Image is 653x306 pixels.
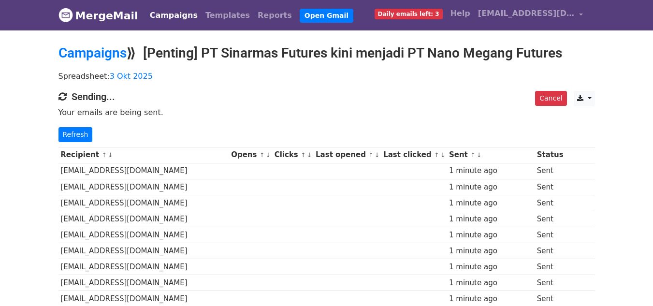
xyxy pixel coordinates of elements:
[58,179,229,195] td: [EMAIL_ADDRESS][DOMAIN_NAME]
[272,147,313,163] th: Clicks
[474,4,587,27] a: [EMAIL_ADDRESS][DOMAIN_NAME]
[605,260,653,306] iframe: Chat Widget
[229,147,272,163] th: Opens
[58,5,138,26] a: MergeMail
[58,227,229,243] td: [EMAIL_ADDRESS][DOMAIN_NAME]
[434,151,439,159] a: ↑
[307,151,312,159] a: ↓
[260,151,265,159] a: ↑
[449,198,532,209] div: 1 minute ago
[449,182,532,193] div: 1 minute ago
[58,127,93,142] a: Refresh
[449,165,532,176] div: 1 minute ago
[447,4,474,23] a: Help
[470,151,476,159] a: ↑
[449,230,532,241] div: 1 minute ago
[381,147,447,163] th: Last clicked
[202,6,254,25] a: Templates
[371,4,447,23] a: Daily emails left: 3
[108,151,113,159] a: ↓
[478,8,575,19] span: [EMAIL_ADDRESS][DOMAIN_NAME]
[368,151,374,159] a: ↑
[535,259,566,275] td: Sent
[58,45,127,61] a: Campaigns
[535,195,566,211] td: Sent
[58,107,595,117] p: Your emails are being sent.
[58,211,229,227] td: [EMAIL_ADDRESS][DOMAIN_NAME]
[58,71,595,81] p: Spreadsheet:
[265,151,271,159] a: ↓
[300,9,353,23] a: Open Gmail
[440,151,446,159] a: ↓
[58,259,229,275] td: [EMAIL_ADDRESS][DOMAIN_NAME]
[254,6,296,25] a: Reports
[301,151,306,159] a: ↑
[146,6,202,25] a: Campaigns
[535,147,566,163] th: Status
[535,243,566,259] td: Sent
[110,72,153,81] a: 3 Okt 2025
[58,275,229,291] td: [EMAIL_ADDRESS][DOMAIN_NAME]
[313,147,381,163] th: Last opened
[449,277,532,289] div: 1 minute ago
[58,45,595,61] h2: ⟫ [Penting] PT Sinarmas Futures kini menjadi PT Nano Megang Futures
[58,195,229,211] td: [EMAIL_ADDRESS][DOMAIN_NAME]
[375,9,443,19] span: Daily emails left: 3
[535,163,566,179] td: Sent
[58,91,595,102] h4: Sending...
[58,243,229,259] td: [EMAIL_ADDRESS][DOMAIN_NAME]
[535,211,566,227] td: Sent
[447,147,535,163] th: Sent
[102,151,107,159] a: ↑
[535,179,566,195] td: Sent
[449,214,532,225] div: 1 minute ago
[535,91,566,106] a: Cancel
[449,293,532,305] div: 1 minute ago
[477,151,482,159] a: ↓
[58,8,73,22] img: MergeMail logo
[58,147,229,163] th: Recipient
[58,163,229,179] td: [EMAIL_ADDRESS][DOMAIN_NAME]
[449,262,532,273] div: 1 minute ago
[535,275,566,291] td: Sent
[449,246,532,257] div: 1 minute ago
[535,227,566,243] td: Sent
[375,151,380,159] a: ↓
